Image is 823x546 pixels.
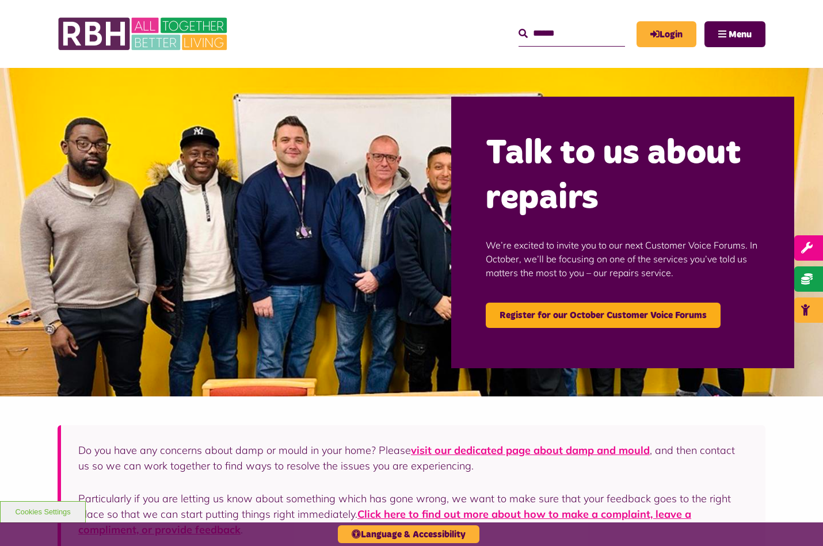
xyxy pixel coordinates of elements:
[58,12,230,56] img: RBH
[637,21,696,47] a: MyRBH
[338,525,479,543] button: Language & Accessibility
[78,491,748,537] p: Particularly if you are letting us know about something which has gone wrong, we want to make sur...
[771,494,823,546] iframe: Netcall Web Assistant for live chat
[486,131,760,221] h2: Talk to us about repairs
[78,442,748,474] p: Do you have any concerns about damp or mould in your home? Please , and then contact us so we can...
[704,21,765,47] button: Navigation
[729,30,752,39] span: Menu
[486,221,760,297] p: We’re excited to invite you to our next Customer Voice Forums. In October, we’ll be focusing on o...
[411,444,650,457] a: visit our dedicated page about damp and mould
[78,507,691,536] a: Click here to find out more about how to make a complaint, leave a compliment, or provide feedback
[486,303,721,328] a: Register for our October Customer Voice Forums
